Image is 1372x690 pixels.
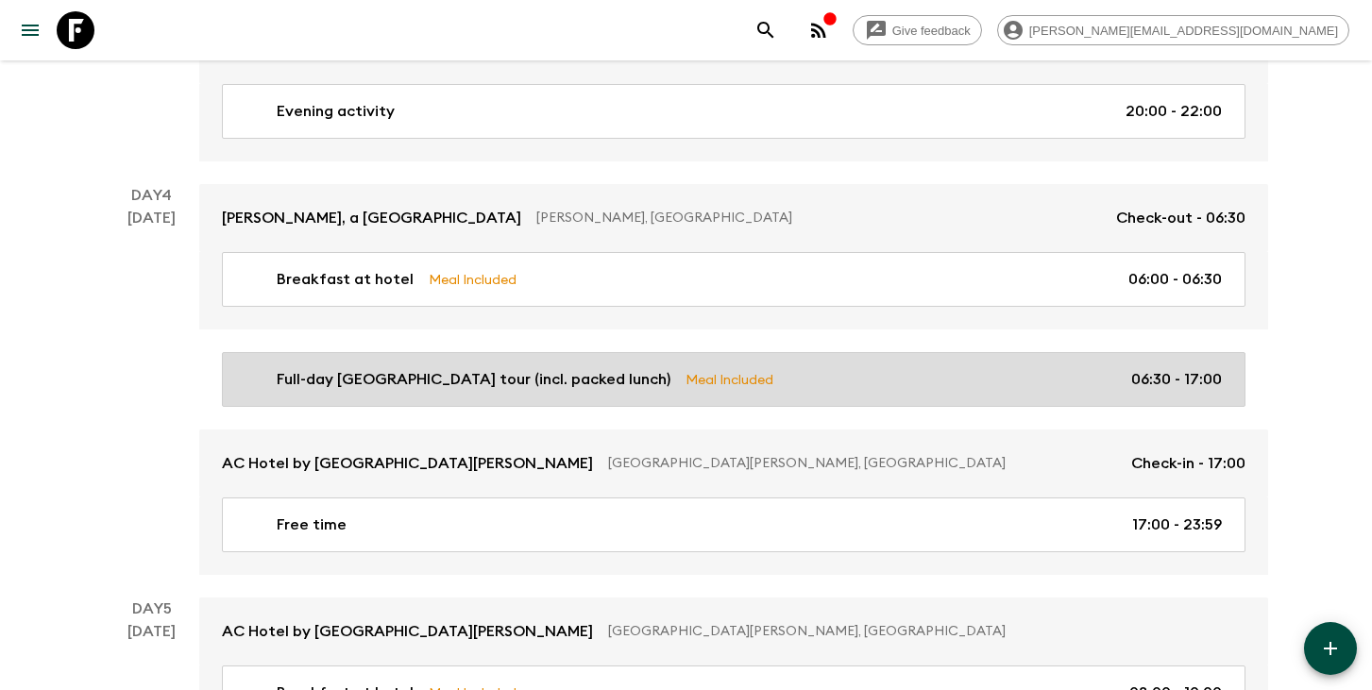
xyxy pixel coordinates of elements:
[277,100,395,123] p: Evening activity
[127,207,176,575] div: [DATE]
[536,209,1101,227] p: [PERSON_NAME], [GEOGRAPHIC_DATA]
[997,15,1349,45] div: [PERSON_NAME][EMAIL_ADDRESS][DOMAIN_NAME]
[608,622,1230,641] p: [GEOGRAPHIC_DATA][PERSON_NAME], [GEOGRAPHIC_DATA]
[686,369,773,390] p: Meal Included
[882,24,981,38] span: Give feedback
[608,454,1116,473] p: [GEOGRAPHIC_DATA][PERSON_NAME], [GEOGRAPHIC_DATA]
[1019,24,1348,38] span: [PERSON_NAME][EMAIL_ADDRESS][DOMAIN_NAME]
[199,597,1268,665] a: AC Hotel by [GEOGRAPHIC_DATA][PERSON_NAME][GEOGRAPHIC_DATA][PERSON_NAME], [GEOGRAPHIC_DATA]
[222,620,593,643] p: AC Hotel by [GEOGRAPHIC_DATA][PERSON_NAME]
[222,207,521,229] p: [PERSON_NAME], a [GEOGRAPHIC_DATA]
[1126,100,1222,123] p: 20:00 - 22:00
[222,352,1245,407] a: Full-day [GEOGRAPHIC_DATA] tour (incl. packed lunch)Meal Included06:30 - 17:00
[222,497,1245,552] a: Free time17:00 - 23:59
[105,184,199,207] p: Day 4
[1131,368,1222,391] p: 06:30 - 17:00
[222,452,593,475] p: AC Hotel by [GEOGRAPHIC_DATA][PERSON_NAME]
[199,429,1268,497] a: AC Hotel by [GEOGRAPHIC_DATA][PERSON_NAME][GEOGRAPHIC_DATA][PERSON_NAME], [GEOGRAPHIC_DATA]Check-...
[277,513,347,536] p: Free time
[105,597,199,620] p: Day 5
[853,15,982,45] a: Give feedback
[1116,207,1245,229] p: Check-out - 06:30
[277,368,670,391] p: Full-day [GEOGRAPHIC_DATA] tour (incl. packed lunch)
[222,84,1245,139] a: Evening activity20:00 - 22:00
[1131,452,1245,475] p: Check-in - 17:00
[1132,513,1222,536] p: 17:00 - 23:59
[1128,268,1222,291] p: 06:00 - 06:30
[429,269,517,290] p: Meal Included
[199,184,1268,252] a: [PERSON_NAME], a [GEOGRAPHIC_DATA][PERSON_NAME], [GEOGRAPHIC_DATA]Check-out - 06:30
[222,252,1245,307] a: Breakfast at hotelMeal Included06:00 - 06:30
[747,11,785,49] button: search adventures
[11,11,49,49] button: menu
[277,268,414,291] p: Breakfast at hotel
